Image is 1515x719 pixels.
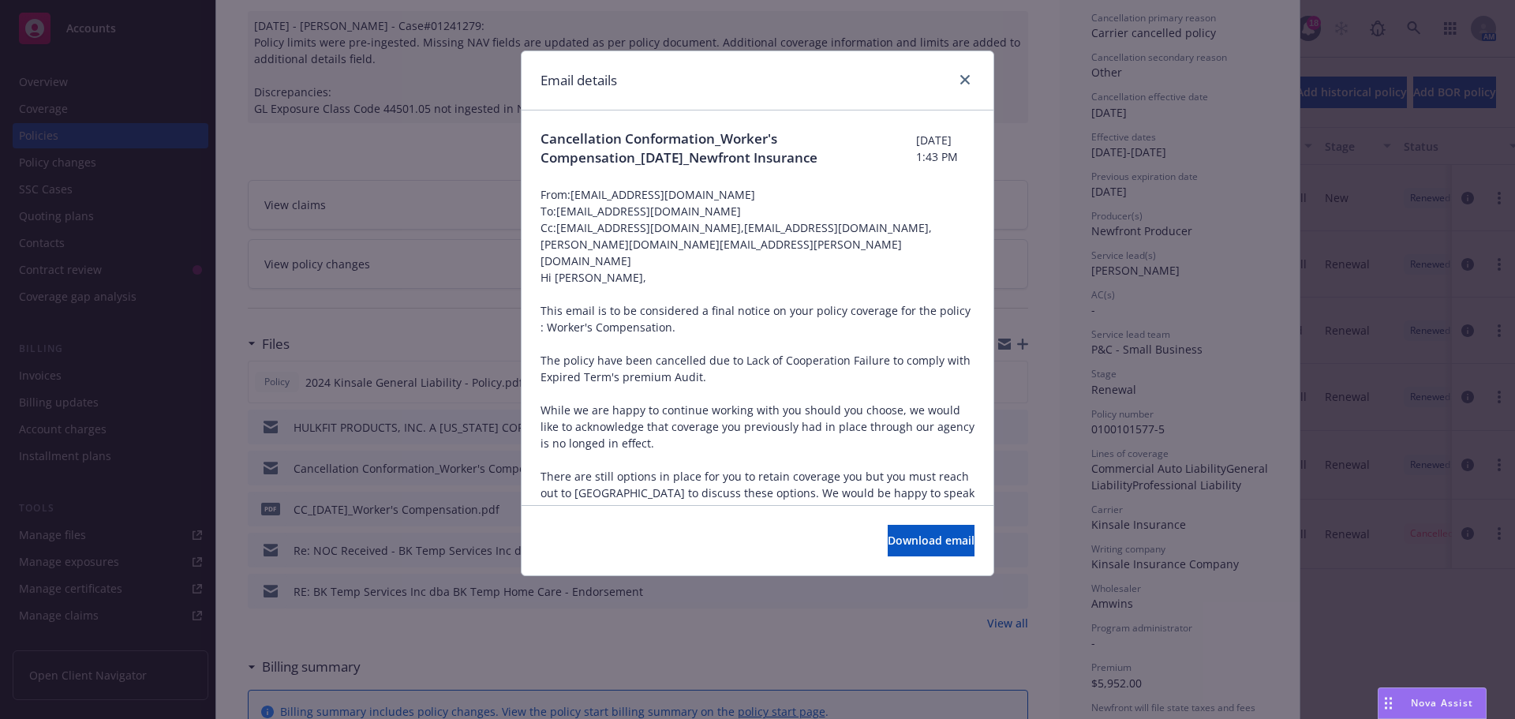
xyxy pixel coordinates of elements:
[888,525,974,556] button: Download email
[1378,688,1398,718] div: Drag to move
[888,533,974,548] span: Download email
[1411,696,1473,710] span: Nova Assist
[1378,687,1487,719] button: Nova Assist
